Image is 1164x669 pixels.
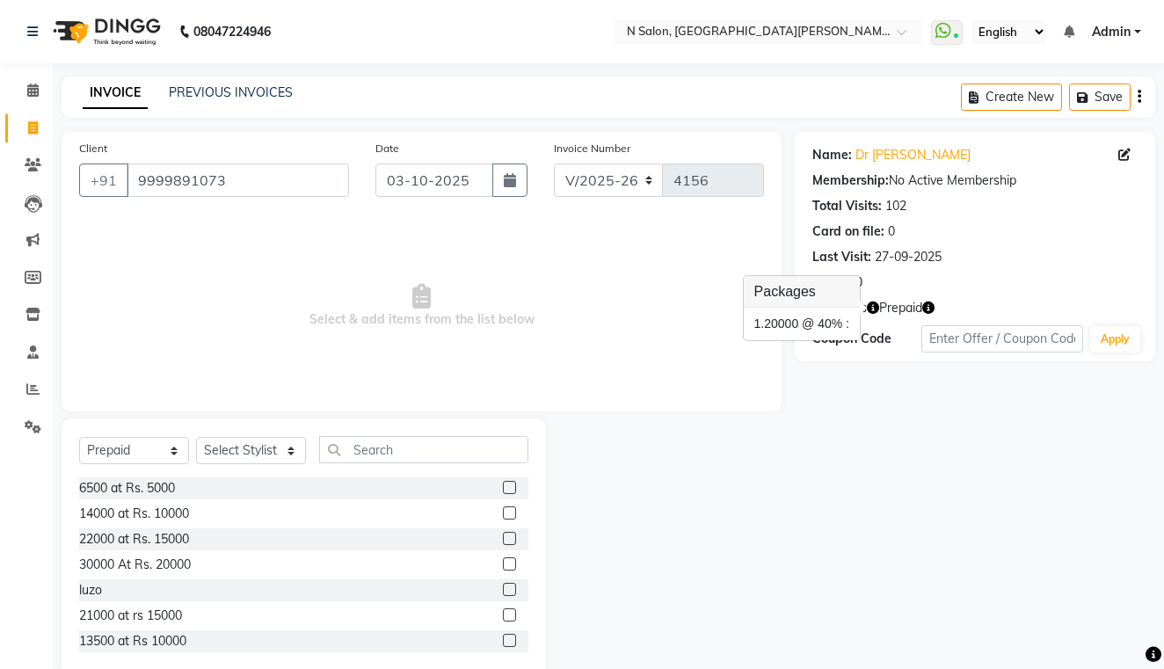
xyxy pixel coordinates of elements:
[888,222,895,241] div: 0
[79,479,175,498] div: 6500 at Rs. 5000
[879,299,922,317] span: Prepaid
[83,77,148,109] a: INVOICE
[812,171,889,190] div: Membership:
[127,164,349,197] input: Search by Name/Mobile/Email/Code
[885,197,906,215] div: 102
[754,316,765,331] span: 1.
[812,197,882,215] div: Total Visits:
[79,581,102,600] div: luzo
[855,146,971,164] a: Dr [PERSON_NAME]
[812,222,884,241] div: Card on file:
[319,436,528,463] input: Search
[812,171,1138,190] div: No Active Membership
[554,141,630,156] label: Invoice Number
[375,141,399,156] label: Date
[744,276,860,308] h3: Packages
[45,7,165,56] img: logo
[79,556,191,574] div: 30000 At Rs. 20000
[1069,84,1131,111] button: Save
[193,7,271,56] b: 08047224946
[921,325,1084,353] input: Enter Offer / Coupon Code
[79,607,182,625] div: 21000 at rs 15000
[812,330,920,348] div: Coupon Code
[875,248,942,266] div: 27-09-2025
[169,84,293,100] a: PREVIOUS INVOICES
[1090,326,1140,353] button: Apply
[812,273,852,292] div: Points:
[812,248,871,266] div: Last Visit:
[79,632,186,651] div: 13500 at Rs 10000
[79,164,128,197] button: +91
[812,146,852,164] div: Name:
[754,315,849,333] div: 20000 @ 40% :
[79,218,764,394] span: Select & add items from the list below
[79,141,107,156] label: Client
[855,273,862,292] div: 0
[79,530,189,549] div: 22000 at Rs. 15000
[961,84,1062,111] button: Create New
[1092,23,1131,41] span: Admin
[79,505,189,523] div: 14000 at Rs. 10000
